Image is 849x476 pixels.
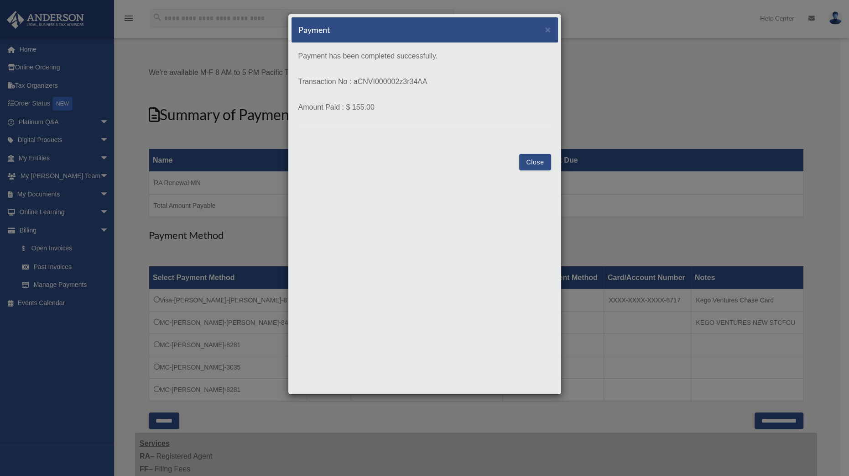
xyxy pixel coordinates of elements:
p: Payment has been completed successfully. [298,50,551,63]
button: Close [545,25,551,34]
button: Close [519,154,551,170]
p: Transaction No : aCNVI000002z3r34AA [298,75,551,88]
h5: Payment [298,24,330,36]
p: Amount Paid : $ 155.00 [298,101,551,114]
span: × [545,24,551,35]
